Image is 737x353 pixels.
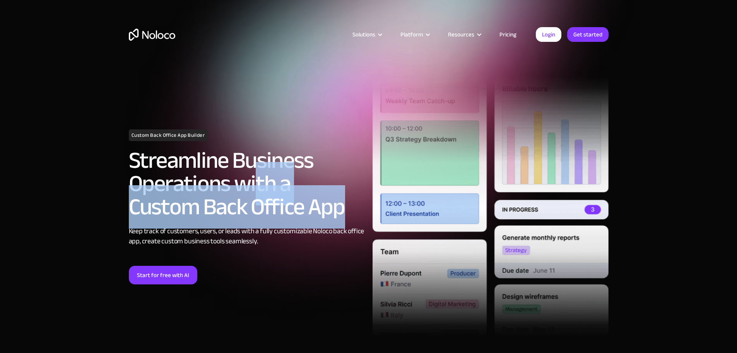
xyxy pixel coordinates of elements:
[129,29,175,41] a: home
[129,266,197,284] a: Start for free with AI
[438,29,490,40] div: Resources
[343,29,391,40] div: Solutions
[490,29,526,40] a: Pricing
[352,29,375,40] div: Solutions
[129,149,365,219] h2: Streamline Business Operations with a Custom Back Office App
[567,27,609,42] a: Get started
[129,226,365,246] div: Keep track of customers, users, or leads with a fully customizable Noloco back office app, create...
[400,29,423,40] div: Platform
[129,129,208,141] h1: Custom Back Office App Builder
[448,29,474,40] div: Resources
[536,27,561,42] a: Login
[391,29,438,40] div: Platform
